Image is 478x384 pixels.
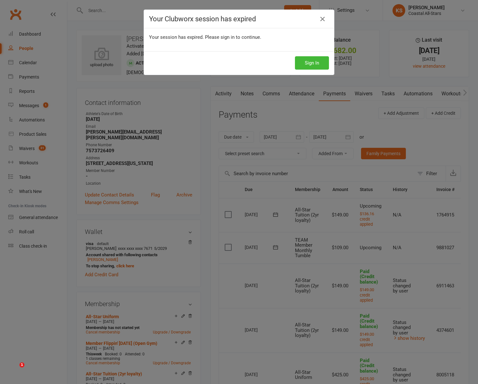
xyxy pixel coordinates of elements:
button: Sign In [295,56,329,70]
span: 1 [19,362,24,367]
iframe: Intercom live chat [6,362,22,378]
h4: Your Clubworx session has expired [149,15,329,23]
a: Close [318,14,328,24]
span: Your session has expired. Please sign in to continue. [149,34,261,40]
